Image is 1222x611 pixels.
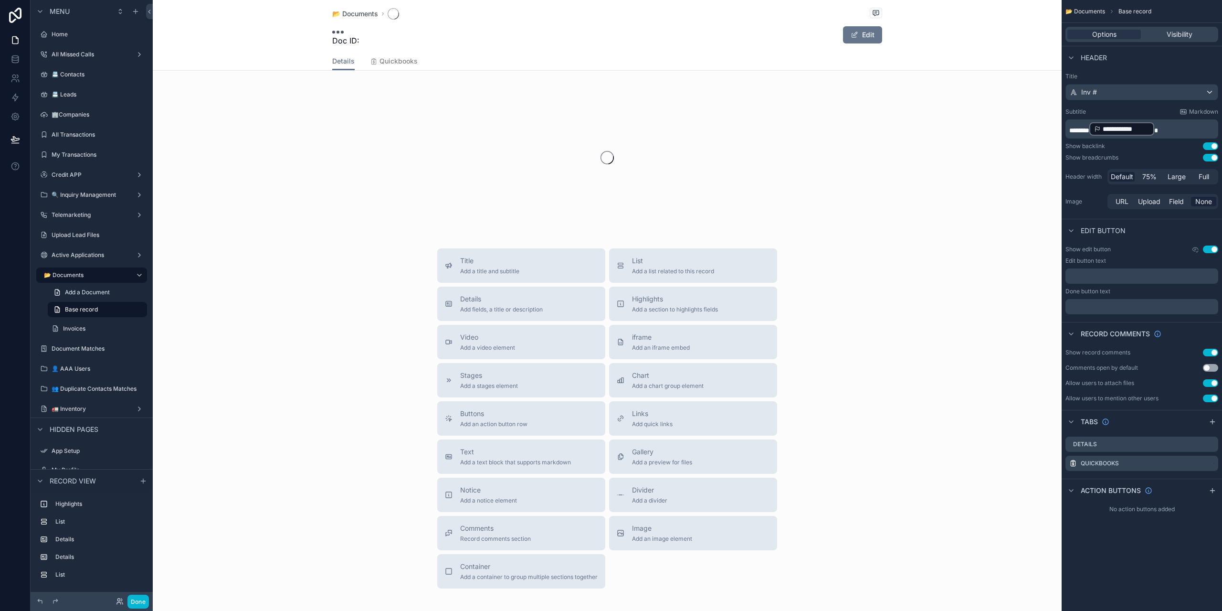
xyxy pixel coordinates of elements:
span: Add a list related to this record [632,268,714,275]
div: Show backlink [1065,142,1105,150]
a: Telemarketing [36,207,147,223]
button: iframeAdd an iframe embed [609,325,777,359]
div: scrollable content [1065,119,1218,139]
label: Done button text [1065,288,1110,295]
a: 🚛 Inventory [36,401,147,417]
span: Chart [632,371,704,380]
span: Notice [460,485,517,495]
label: 🔍 Inquiry Management [52,191,132,199]
a: Base record [48,302,147,317]
a: All Transactions [36,127,147,142]
span: Doc ID: [332,35,359,46]
a: 📇 Contacts [36,67,147,82]
a: Document Matches [36,341,147,356]
label: 📇 Leads [52,91,145,98]
span: Title [460,256,519,266]
button: LinksAdd quick links [609,401,777,436]
span: URL [1116,197,1128,206]
label: List [55,571,143,579]
label: My Profile [52,466,145,474]
div: Comments open by default [1065,364,1138,372]
span: Add a chart group element [632,382,704,390]
span: None [1195,197,1212,206]
span: Add a preview for files [632,459,692,466]
label: Upload Lead Files [52,231,145,239]
div: Show record comments [1065,349,1130,356]
label: Home [52,31,145,38]
span: Record comments [1081,329,1150,339]
label: Highlights [55,500,143,508]
span: Image [632,524,692,533]
span: Details [332,56,355,66]
label: Title [1065,73,1218,80]
span: Hidden pages [50,425,98,434]
span: Record view [50,476,96,486]
label: 🚛 Inventory [52,405,132,413]
a: 📇 Leads [36,87,147,102]
label: 📂 Documents [44,271,128,279]
span: Add a section to highlights fields [632,306,718,313]
button: VideoAdd a video element [437,325,605,359]
span: Buttons [460,409,527,418]
span: Options [1092,30,1117,39]
label: Credit APP [52,171,132,179]
span: Add an iframe embed [632,344,690,352]
a: 📂 Documents [36,268,147,283]
label: Subtitle [1065,108,1086,116]
label: Header width [1065,173,1104,181]
label: List [55,518,143,525]
span: Stages [460,371,518,380]
a: Home [36,27,147,42]
button: CommentsRecord comments section [437,516,605,550]
span: Menu [50,7,70,16]
label: 👥 Duplicate Contacts Matches [52,385,145,393]
span: Markdown [1189,108,1218,116]
span: Add an action button row [460,420,527,428]
button: TextAdd a text block that supports markdown [437,439,605,474]
a: Quickbooks [370,53,418,72]
label: My Transactions [52,151,145,159]
button: ChartAdd a chart group element [609,363,777,397]
span: Add an image element [632,535,692,543]
a: App Setup [36,443,147,459]
span: Quickbooks [379,56,418,66]
span: Record comments section [460,535,531,543]
span: Tabs [1081,417,1098,427]
span: Add fields, a title or description [460,306,543,313]
label: Image [1065,198,1104,205]
div: Show breadcrumbs [1065,154,1118,161]
span: 📂 Documents [332,9,378,19]
span: Add a title and subtitle [460,268,519,275]
a: Credit APP [36,167,147,182]
label: 📇 Contacts [52,71,145,78]
a: 👥 Duplicate Contacts Matches [36,381,147,397]
label: All Transactions [52,131,145,139]
a: Markdown [1180,108,1218,116]
span: Visibility [1167,30,1192,39]
label: Details [55,536,143,543]
div: No action buttons added [1062,502,1222,517]
button: StagesAdd a stages element [437,363,605,397]
span: Default [1111,172,1133,182]
span: Inv # [1081,87,1097,97]
button: Edit [843,26,882,43]
span: Add a divider [632,497,667,504]
span: Gallery [632,447,692,457]
label: 🏢Companies [52,111,145,118]
label: Active Applications [52,251,132,259]
a: 🔍 Inquiry Management [36,187,147,203]
div: Allow users to attach files [1065,379,1134,387]
span: Add a stages element [460,382,518,390]
span: Action buttons [1081,486,1141,495]
div: scrollable content [1065,299,1218,314]
span: Large [1168,172,1186,182]
span: Text [460,447,571,457]
button: ImageAdd an image element [609,516,777,550]
span: Add a text block that supports markdown [460,459,571,466]
span: Highlights [632,294,718,304]
a: Details [332,53,355,71]
span: Header [1081,53,1107,63]
button: ButtonsAdd an action button row [437,401,605,436]
button: ListAdd a list related to this record [609,248,777,283]
label: Telemarketing [52,211,132,219]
